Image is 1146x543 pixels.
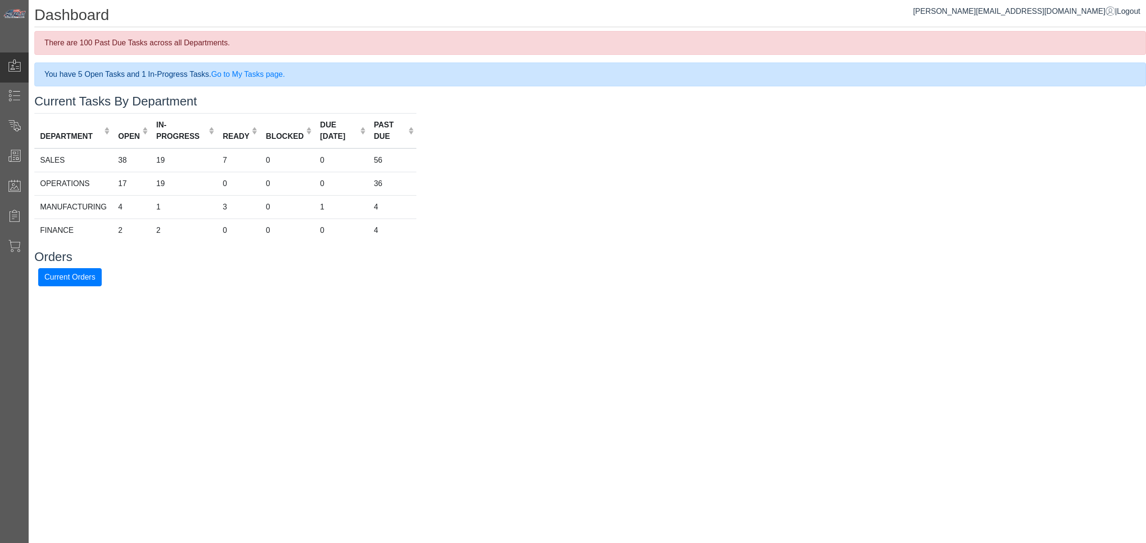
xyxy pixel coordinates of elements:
h1: Dashboard [34,6,1146,27]
td: FINANCE [34,219,113,242]
div: READY [223,131,249,142]
div: | [913,6,1140,17]
button: Current Orders [38,268,102,286]
td: 7 [217,148,260,172]
td: 0 [314,148,368,172]
td: OPERATIONS [34,172,113,195]
span: Logout [1117,7,1140,15]
td: 0 [260,195,315,219]
td: 4 [113,195,151,219]
div: DUE [DATE] [320,119,357,142]
td: 0 [260,219,315,242]
td: 2 [113,219,151,242]
div: DEPARTMENT [40,131,102,142]
td: 17 [113,172,151,195]
a: Go to My Tasks page. [211,70,285,78]
td: 38 [113,148,151,172]
h3: Current Tasks By Department [34,94,1146,109]
td: 56 [368,148,416,172]
td: 0 [314,172,368,195]
td: 0 [260,172,315,195]
div: PAST DUE [374,119,406,142]
td: 1 [314,195,368,219]
td: 0 [260,148,315,172]
div: BLOCKED [266,131,304,142]
img: Metals Direct Inc Logo [3,9,27,19]
a: Current Orders [38,272,102,281]
div: You have 5 Open Tasks and 1 In-Progress Tasks. [34,63,1146,86]
td: SALES [34,148,113,172]
td: 2 [150,219,217,242]
td: 0 [314,219,368,242]
td: 36 [368,172,416,195]
td: 0 [217,219,260,242]
td: 19 [150,148,217,172]
td: 4 [368,219,416,242]
div: IN-PROGRESS [156,119,206,142]
div: There are 100 Past Due Tasks across all Departments. [34,31,1146,55]
td: 0 [217,172,260,195]
h3: Orders [34,250,1146,264]
td: MANUFACTURING [34,195,113,219]
a: [PERSON_NAME][EMAIL_ADDRESS][DOMAIN_NAME] [913,7,1115,15]
td: 19 [150,172,217,195]
td: 1 [150,195,217,219]
td: 3 [217,195,260,219]
td: 4 [368,195,416,219]
div: OPEN [118,131,140,142]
